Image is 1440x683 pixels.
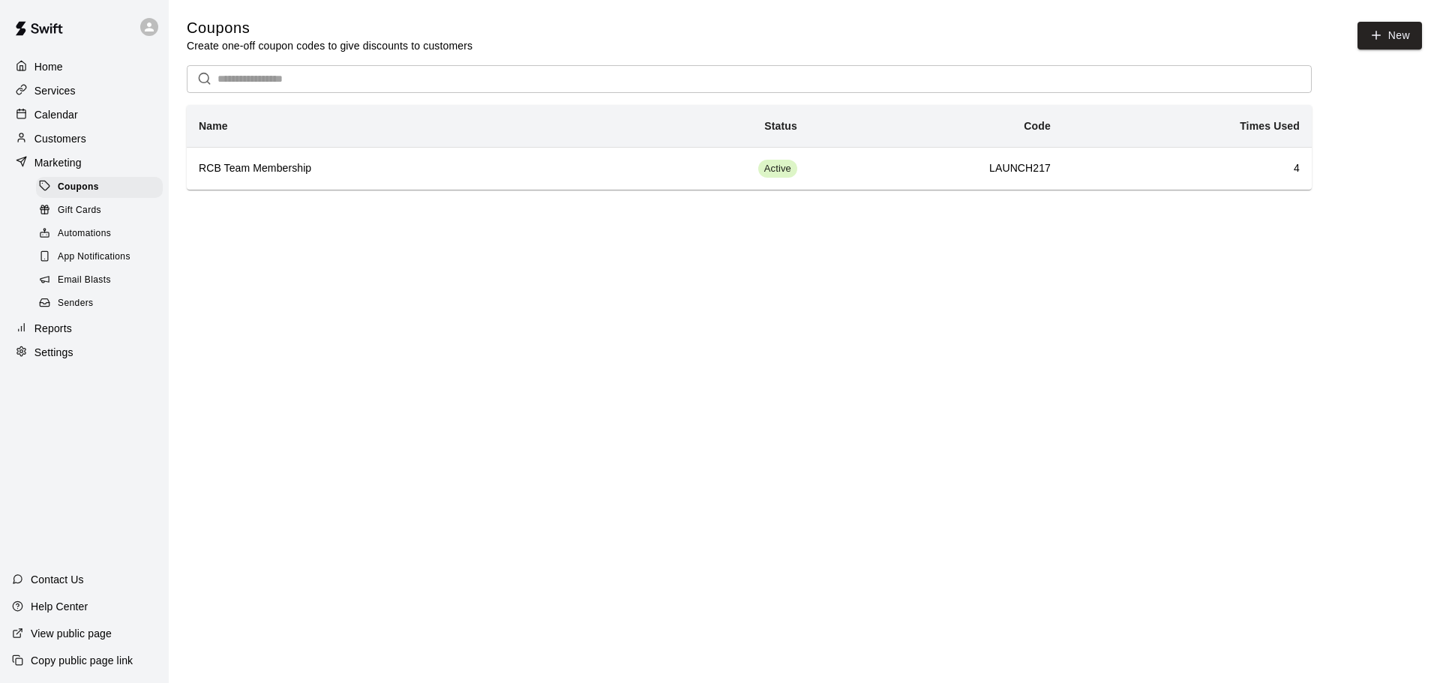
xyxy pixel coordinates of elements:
[34,131,86,146] p: Customers
[36,223,169,246] a: Automations
[12,79,157,102] a: Services
[821,160,1051,177] h6: LAUNCH217
[36,223,163,244] div: Automations
[58,273,111,288] span: Email Blasts
[36,200,163,221] div: Gift Cards
[34,155,82,170] p: Marketing
[34,83,76,98] p: Services
[12,55,157,78] a: Home
[12,317,157,340] a: Reports
[36,247,163,268] div: App Notifications
[31,572,84,587] p: Contact Us
[758,162,797,176] span: Active
[36,199,169,222] a: Gift Cards
[58,203,101,218] span: Gift Cards
[36,292,169,316] a: Senders
[58,250,130,265] span: App Notifications
[34,321,72,336] p: Reports
[36,270,163,291] div: Email Blasts
[1240,120,1300,132] b: Times Used
[31,626,112,641] p: View public page
[36,246,169,269] a: App Notifications
[34,345,73,360] p: Settings
[58,180,99,195] span: Coupons
[58,226,111,241] span: Automations
[31,653,133,668] p: Copy public page link
[12,341,157,364] a: Settings
[764,120,797,132] b: Status
[1075,160,1300,177] h6: 4
[36,269,169,292] a: Email Blasts
[12,151,157,174] a: Marketing
[34,107,78,122] p: Calendar
[36,177,163,198] div: Coupons
[31,599,88,614] p: Help Center
[36,175,169,199] a: Coupons
[12,127,157,150] a: Customers
[199,160,580,177] h6: RCB Team Membership
[1024,120,1051,132] b: Code
[187,105,1312,190] table: simple table
[34,59,63,74] p: Home
[12,103,157,126] a: Calendar
[199,120,228,132] b: Name
[187,18,472,38] h5: Coupons
[187,38,472,53] p: Create one-off coupon codes to give discounts to customers
[58,296,94,311] span: Senders
[36,293,163,314] div: Senders
[1357,22,1422,49] button: New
